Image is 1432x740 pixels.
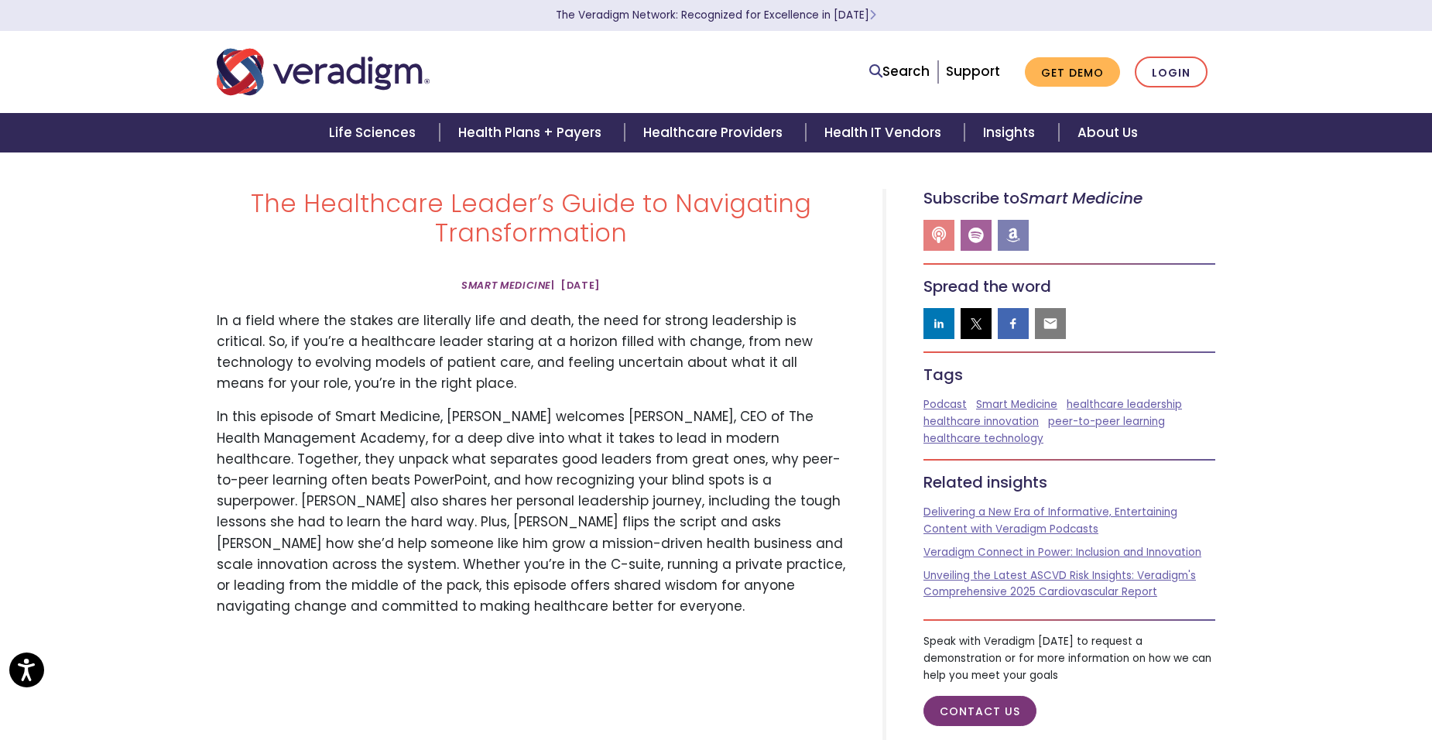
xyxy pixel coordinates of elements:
a: Search [869,61,930,82]
a: Veradigm Connect in Power: Inclusion and Innovation [923,545,1201,560]
h1: The Healthcare Leader’s Guide to Navigating Transformation [217,189,845,248]
a: healthcare leadership [1067,397,1182,412]
a: Smart Medicine Spotify Podcast [961,220,992,251]
a: Get Demo [1025,57,1120,87]
h5: Subscribe to [923,189,1215,207]
a: peer-to-peer learning [1048,414,1165,429]
p: In a field where the stakes are literally life and death, the need for strong leadership is criti... [217,310,845,395]
span: | [DATE] [461,273,601,298]
img: linkedin sharing button [931,316,947,331]
em: Smart Medicine [1019,187,1143,209]
a: Support [946,62,1000,81]
a: Healthcare Providers [625,113,806,152]
a: healthcare innovation [923,414,1039,429]
img: email sharing button [1043,316,1058,331]
a: Health Plans + Payers [440,113,625,152]
img: twitter sharing button [968,316,984,331]
span: Learn More [869,8,876,22]
a: Smart Medicine [976,397,1057,412]
h5: Tags [923,365,1215,384]
h5: Related insights [923,473,1215,492]
a: Insights [964,113,1058,152]
img: Veradigm logo [217,46,430,98]
a: Health IT Vendors [806,113,964,152]
a: About Us [1059,113,1156,152]
p: Speak with Veradigm [DATE] to request a demonstration or for more information on how we can help ... [923,633,1215,683]
p: In this episode of Smart Medicine, [PERSON_NAME] welcomes [PERSON_NAME], CEO of The Health Manage... [217,406,845,617]
a: Delivering a New Era of Informative, Entertaining Content with Veradigm Podcasts [923,505,1177,536]
a: Smart Medicine Android Podcast [998,220,1029,251]
a: Unveiling the Latest ASCVD Risk Insights: Veradigm's Comprehensive 2025 Cardiovascular Report [923,568,1196,600]
h5: Spread the word [923,277,1215,296]
img: facebook sharing button [1005,316,1021,331]
a: healthcare technology [923,431,1043,446]
em: Smart Medicine [461,279,551,292]
a: Login [1135,57,1208,88]
a: Smart Medicine Apple Podcast [923,220,954,251]
a: Life Sciences [310,113,439,152]
a: Podcast [923,397,967,412]
a: Contact Us [923,696,1036,726]
a: The Veradigm Network: Recognized for Excellence in [DATE]Learn More [556,8,876,22]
